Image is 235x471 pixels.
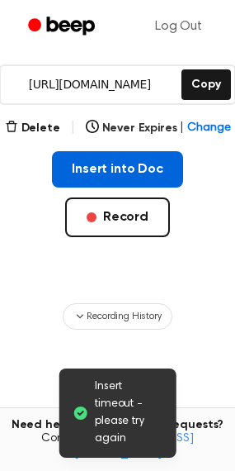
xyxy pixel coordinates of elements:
[70,118,76,138] span: |
[16,11,110,43] a: Beep
[139,7,219,46] a: Log Out
[181,69,230,100] button: Copy
[86,120,231,137] button: Never Expires|Change
[87,309,161,324] span: Recording History
[187,120,230,137] span: Change
[74,433,194,459] a: [EMAIL_ADDRESS][DOMAIN_NAME]
[95,378,163,448] span: Insert timeout - please try again
[10,432,225,461] span: Contact us
[63,303,172,330] button: Recording History
[180,120,184,137] span: |
[65,197,170,237] button: Record
[52,151,183,188] button: Insert into Doc
[5,120,60,137] button: Delete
